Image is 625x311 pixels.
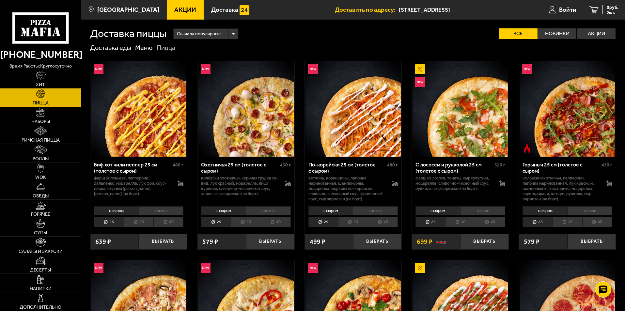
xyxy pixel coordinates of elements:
a: НовинкаПо-корейски 25 см (толстое с сыром) [305,61,402,157]
li: с сыром [523,206,567,215]
span: Хит [36,83,45,87]
span: 0 шт. [607,10,618,14]
div: Биф хот чили пеппер 25 см (толстое с сыром) [94,162,171,174]
li: 30 [445,217,475,227]
span: Горячее [31,212,50,217]
img: По-корейски 25 см (толстое с сыром) [305,61,401,157]
img: Новинка [308,64,318,74]
li: 25 [308,217,338,227]
p: колбаски охотничьи, куриная грудка су-вид, лук красный, моцарелла, яйцо куриное, сливочно-чесночн... [201,176,278,196]
li: с сыром [308,206,353,215]
li: 40 [582,217,612,227]
span: 480 г [173,162,183,168]
img: Новинка [94,263,103,273]
span: Десерты [30,268,51,272]
li: тонкое [567,206,612,215]
span: 0 руб. [607,5,618,10]
a: НовинкаОхотничья 25 см (толстое с сыром) [197,61,294,157]
a: НовинкаОстрое блюдоГорыныч 25 см (толстое с сыром) [519,61,616,157]
li: 40 [261,217,291,227]
span: Напитки [30,287,52,291]
a: НовинкаБиф хот чили пеппер 25 см (толстое с сыром) [90,61,187,157]
li: 25 [415,217,445,227]
span: Обеды [33,194,49,198]
div: Пицца [157,44,175,52]
span: Супы [34,231,47,235]
img: Акционный [415,64,425,74]
img: Новинка [522,64,532,74]
span: 520 г [494,162,505,168]
button: Выбрать [246,234,294,250]
img: Акционный [415,263,425,273]
p: фарш из лосося, томаты, сыр сулугуни, моцарелла, сливочно-чесночный соус, руккола, сыр пармезан (... [415,176,493,191]
li: 30 [231,217,260,227]
input: Ваш адрес доставки [399,4,524,16]
span: Санкт-Петербург, Богатырский проспект, 14к2 [399,4,524,16]
span: Доставка [211,7,238,13]
img: С лососем и рукколой 25 см (толстое с сыром) [413,61,508,157]
button: Выбрать [353,234,401,250]
img: Новинка [201,263,211,273]
s: 799 ₽ [436,239,446,245]
div: С лососем и рукколой 25 см (толстое с сыром) [415,162,493,174]
li: тонкое [139,206,184,215]
img: Охотничья 25 см (толстое с сыром) [198,61,293,157]
li: 25 [201,217,231,227]
span: [GEOGRAPHIC_DATA] [97,7,159,13]
img: Биф хот чили пеппер 25 см (толстое с сыром) [91,61,186,157]
span: 579 ₽ [524,239,539,245]
span: 639 ₽ [95,239,111,245]
img: Острое блюдо [522,144,532,153]
span: Доставить по адресу: [335,7,399,13]
button: Выбрать [568,234,616,250]
label: Все [499,28,538,39]
a: АкционныйНовинкаС лососем и рукколой 25 см (толстое с сыром) [412,61,509,157]
li: 30 [124,217,153,227]
button: Выбрать [139,234,187,250]
li: тонкое [460,206,505,215]
span: 430 г [280,162,291,168]
span: Наборы [31,119,50,124]
li: 25 [94,217,124,227]
li: тонкое [353,206,398,215]
span: WOK [35,175,46,180]
li: 25 [523,217,552,227]
li: с сыром [201,206,246,215]
li: 40 [475,217,505,227]
div: Охотничья 25 см (толстое с сыром) [201,162,278,174]
li: с сыром [415,206,460,215]
p: фарш болоньезе, пепперони, халапеньо, моцарелла, лук фри, соус-пицца, сырный [PERSON_NAME], [PERS... [94,176,171,196]
span: Дополнительно [20,305,61,310]
p: ветчина, корнишоны, паприка маринованная, шампиньоны, моцарелла, морковь по-корейски, сливочно-че... [308,176,386,202]
span: Римская пицца [22,138,60,143]
span: 430 г [602,162,612,168]
li: 30 [338,217,368,227]
span: Акции [174,7,196,13]
span: 499 ₽ [310,239,325,245]
img: 15daf4d41897b9f0e9f617042186c801.svg [240,5,249,15]
img: Новинка [415,77,425,87]
li: 30 [553,217,582,227]
button: Выбрать [460,234,508,250]
li: 40 [368,217,398,227]
span: 480 г [387,162,398,168]
span: Салаты и закуски [19,249,63,254]
img: Новинка [201,64,211,74]
a: Доставка еды- [90,44,134,52]
a: Меню- [135,44,156,52]
li: тонкое [246,206,291,215]
img: Новинка [94,64,103,74]
li: 40 [153,217,183,227]
span: Роллы [33,157,49,161]
label: Акции [577,28,616,39]
span: Сначала популярные [177,28,221,40]
img: Новинка [308,263,318,273]
span: Пицца [33,101,49,105]
span: 699 ₽ [417,239,432,245]
p: колбаски Охотничьи, пепперони, паприка маринованная, лук красный, шампиньоны, халапеньо, моцарелл... [523,176,600,202]
img: Горыныч 25 см (толстое с сыром) [520,61,615,157]
label: Новинки [538,28,577,39]
li: с сыром [94,206,139,215]
span: 579 ₽ [202,239,218,245]
h1: Доставка пиццы [90,28,167,39]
